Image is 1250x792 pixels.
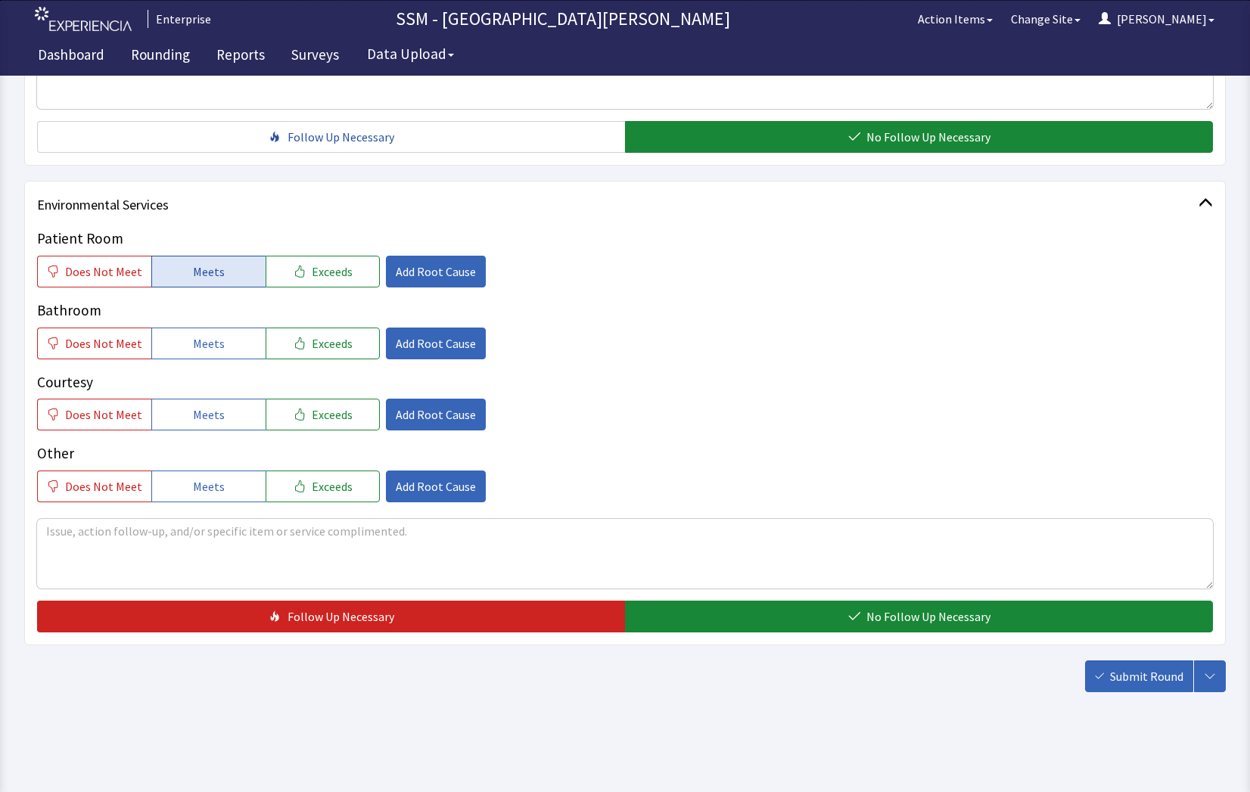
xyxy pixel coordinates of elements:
[909,4,1002,34] button: Action Items
[1110,667,1183,685] span: Submit Round
[312,405,353,424] span: Exceeds
[37,443,1213,464] p: Other
[266,471,380,502] button: Exceeds
[193,334,225,353] span: Meets
[288,128,394,146] span: Follow Up Necessary
[193,477,225,495] span: Meets
[37,194,1199,216] span: Environmental Services
[386,399,486,430] button: Add Root Cause
[148,10,211,28] div: Enterprise
[396,334,476,353] span: Add Root Cause
[280,38,350,76] a: Surveys
[65,477,142,495] span: Does Not Meet
[151,471,266,502] button: Meets
[1090,4,1224,34] button: [PERSON_NAME]
[312,334,353,353] span: Exceeds
[151,256,266,287] button: Meets
[65,405,142,424] span: Does Not Meet
[65,334,142,353] span: Does Not Meet
[625,121,1213,153] button: No Follow Up Necessary
[65,262,142,281] span: Does Not Meet
[386,471,486,502] button: Add Root Cause
[26,38,116,76] a: Dashboard
[386,256,486,287] button: Add Root Cause
[288,607,394,626] span: Follow Up Necessary
[37,256,151,287] button: Does Not Meet
[1085,660,1193,692] button: Submit Round
[37,399,151,430] button: Does Not Meet
[151,399,266,430] button: Meets
[266,399,380,430] button: Exceeds
[37,328,151,359] button: Does Not Meet
[37,228,1213,250] p: Patient Room
[37,471,151,502] button: Does Not Meet
[151,328,266,359] button: Meets
[193,405,225,424] span: Meets
[866,607,990,626] span: No Follow Up Necessary
[396,405,476,424] span: Add Root Cause
[866,128,990,146] span: No Follow Up Necessary
[205,38,276,76] a: Reports
[312,262,353,281] span: Exceeds
[37,300,1213,321] p: Bathroom
[396,477,476,495] span: Add Root Cause
[625,601,1213,632] button: No Follow Up Necessary
[37,371,1213,393] p: Courtesy
[37,601,625,632] button: Follow Up Necessary
[120,38,201,76] a: Rounding
[193,262,225,281] span: Meets
[396,262,476,281] span: Add Root Cause
[266,328,380,359] button: Exceeds
[386,328,486,359] button: Add Root Cause
[37,121,625,153] button: Follow Up Necessary
[312,477,353,495] span: Exceeds
[35,7,132,32] img: experiencia_logo.png
[358,40,463,68] button: Data Upload
[1002,4,1090,34] button: Change Site
[217,7,909,31] p: SSM - [GEOGRAPHIC_DATA][PERSON_NAME]
[266,256,380,287] button: Exceeds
